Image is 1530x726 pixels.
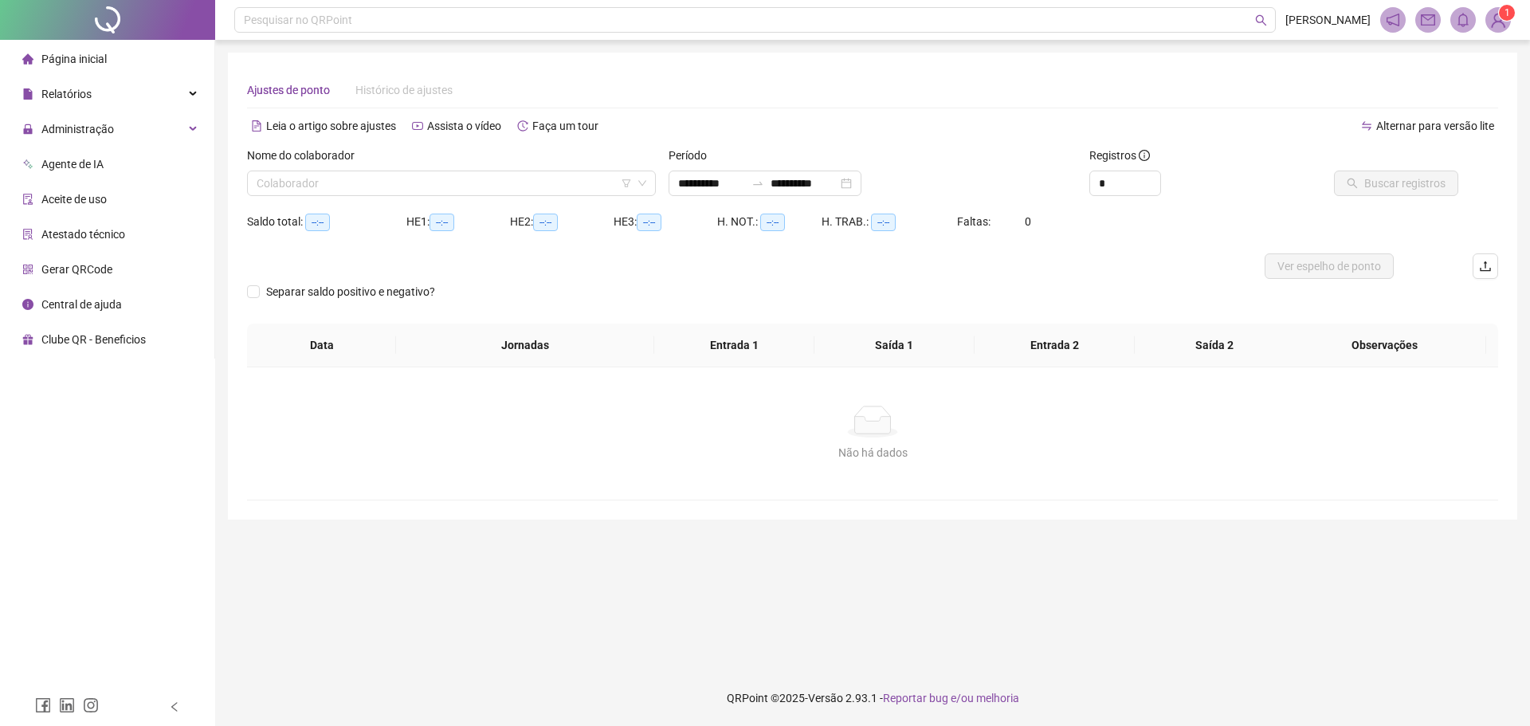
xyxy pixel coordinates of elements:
span: Registros [1089,147,1150,164]
th: Entrada 2 [975,324,1135,367]
span: Leia o artigo sobre ajustes [266,120,396,132]
button: Buscar registros [1334,171,1458,196]
span: Agente de IA [41,158,104,171]
span: swap [1361,120,1372,131]
span: notification [1386,13,1400,27]
footer: QRPoint © 2025 - 2.93.1 - [215,670,1530,726]
th: Entrada 1 [654,324,814,367]
th: Saída 2 [1135,324,1295,367]
span: mail [1421,13,1435,27]
span: Aceite de uso [41,193,107,206]
span: Administração [41,123,114,135]
span: info-circle [22,299,33,310]
span: --:-- [760,214,785,231]
div: HE 3: [614,213,717,231]
span: Versão [808,692,843,704]
span: lock [22,124,33,135]
div: H. NOT.: [717,213,822,231]
span: [PERSON_NAME] [1285,11,1371,29]
span: home [22,53,33,65]
span: facebook [35,697,51,713]
span: --:-- [305,214,330,231]
span: history [517,120,528,131]
span: qrcode [22,264,33,275]
span: to [751,177,764,190]
div: Não há dados [266,444,1479,461]
span: Gerar QRCode [41,263,112,276]
span: search [1255,14,1267,26]
div: HE 1: [406,213,510,231]
img: 88641 [1486,8,1510,32]
span: file-text [251,120,262,131]
span: Alternar para versão lite [1376,120,1494,132]
span: Assista o vídeo [427,120,501,132]
label: Nome do colaborador [247,147,365,164]
span: linkedin [59,697,75,713]
button: Ver espelho de ponto [1265,253,1394,279]
th: Saída 1 [814,324,975,367]
span: youtube [412,120,423,131]
div: HE 2: [510,213,614,231]
span: Histórico de ajustes [355,84,453,96]
span: file [22,88,33,100]
span: 0 [1025,215,1031,228]
span: Atestado técnico [41,228,125,241]
span: Página inicial [41,53,107,65]
span: down [637,179,647,188]
span: upload [1479,260,1492,273]
span: swap-right [751,177,764,190]
span: solution [22,229,33,240]
span: Faltas: [957,215,993,228]
span: Relatórios [41,88,92,100]
span: gift [22,334,33,345]
span: Observações [1296,336,1473,354]
span: audit [22,194,33,205]
span: info-circle [1139,150,1150,161]
sup: Atualize o seu contato no menu Meus Dados [1499,5,1515,21]
span: --:-- [430,214,454,231]
span: filter [622,179,631,188]
th: Data [247,324,396,367]
div: Saldo total: [247,213,406,231]
th: Jornadas [396,324,654,367]
span: Clube QR - Beneficios [41,333,146,346]
span: Reportar bug e/ou melhoria [883,692,1019,704]
span: --:-- [533,214,558,231]
span: Faça um tour [532,120,598,132]
span: Ajustes de ponto [247,84,330,96]
span: bell [1456,13,1470,27]
span: Central de ajuda [41,298,122,311]
span: left [169,701,180,712]
span: --:-- [871,214,896,231]
span: --:-- [637,214,661,231]
th: Observações [1283,324,1486,367]
span: Separar saldo positivo e negativo? [260,283,441,300]
span: 1 [1504,7,1510,18]
span: instagram [83,697,99,713]
label: Período [669,147,717,164]
div: H. TRAB.: [822,213,957,231]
